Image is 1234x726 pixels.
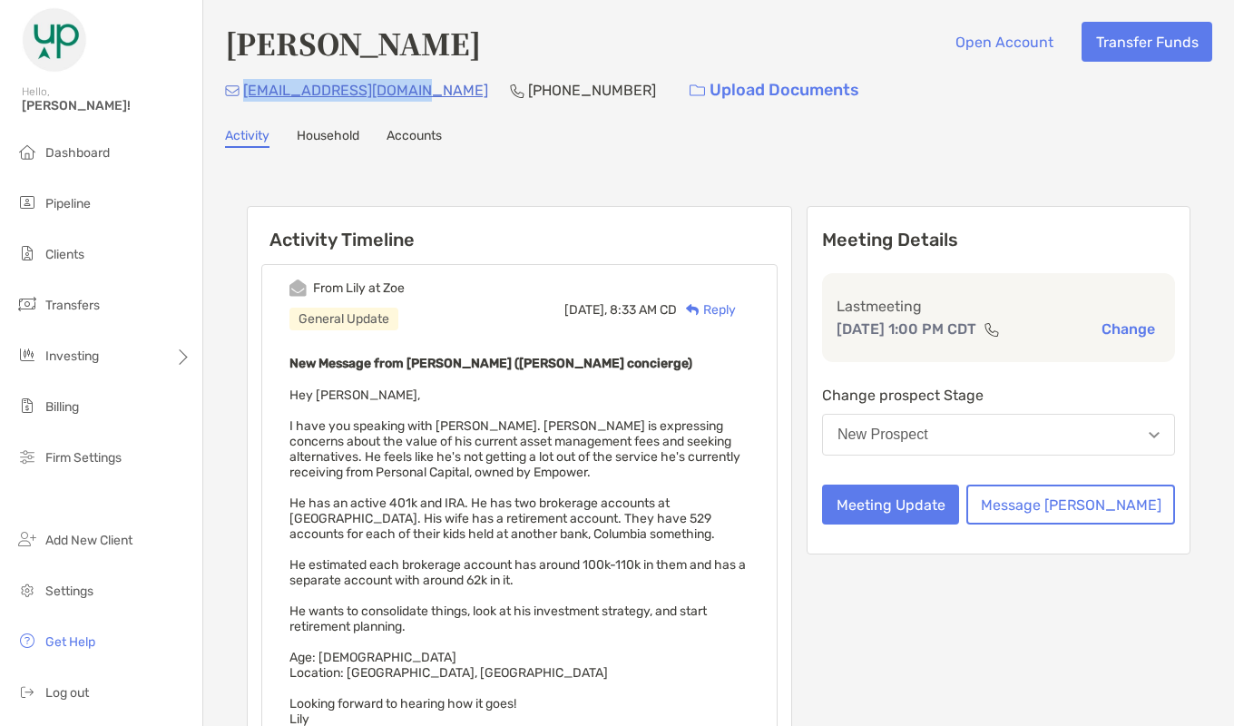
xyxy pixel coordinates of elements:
button: Change [1096,319,1161,338]
a: Accounts [387,128,442,148]
span: 8:33 AM CD [610,302,677,318]
span: Dashboard [45,145,110,161]
button: Open Account [941,22,1067,62]
img: investing icon [16,344,38,366]
span: Pipeline [45,196,91,211]
span: Settings [45,584,93,599]
span: [DATE], [564,302,607,318]
span: Firm Settings [45,450,122,466]
span: Transfers [45,298,100,313]
button: New Prospect [822,414,1175,456]
img: get-help icon [16,630,38,652]
button: Meeting Update [822,485,959,525]
button: Transfer Funds [1082,22,1212,62]
img: Event icon [289,280,307,297]
img: Phone Icon [510,83,524,98]
div: New Prospect [837,427,928,443]
img: Reply icon [686,304,700,316]
img: transfers icon [16,293,38,315]
a: Activity [225,128,269,148]
img: Open dropdown arrow [1149,432,1160,438]
span: [PERSON_NAME]! [22,98,191,113]
div: General Update [289,308,398,330]
a: Household [297,128,359,148]
a: Upload Documents [678,71,871,110]
p: [EMAIL_ADDRESS][DOMAIN_NAME] [243,79,488,102]
p: Change prospect Stage [822,384,1175,407]
div: From Lily at Zoe [313,280,405,296]
img: settings icon [16,579,38,601]
img: add_new_client icon [16,528,38,550]
img: dashboard icon [16,141,38,162]
p: [DATE] 1:00 PM CDT [837,318,976,340]
span: Log out [45,685,89,701]
span: Add New Client [45,533,132,548]
img: button icon [690,84,705,97]
img: pipeline icon [16,191,38,213]
img: communication type [984,322,1000,337]
img: logout icon [16,681,38,702]
img: Zoe Logo [22,7,87,73]
p: Meeting Details [822,229,1175,251]
p: Last meeting [837,295,1161,318]
img: clients icon [16,242,38,264]
img: firm-settings icon [16,446,38,467]
b: New Message from [PERSON_NAME] ([PERSON_NAME] concierge) [289,356,692,371]
img: Email Icon [225,85,240,96]
span: Clients [45,247,84,262]
span: Billing [45,399,79,415]
h6: Activity Timeline [248,207,791,250]
p: [PHONE_NUMBER] [528,79,656,102]
button: Message [PERSON_NAME] [966,485,1175,525]
span: Get Help [45,634,95,650]
h4: [PERSON_NAME] [225,22,481,64]
div: Reply [677,300,736,319]
img: billing icon [16,395,38,417]
span: Investing [45,348,99,364]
